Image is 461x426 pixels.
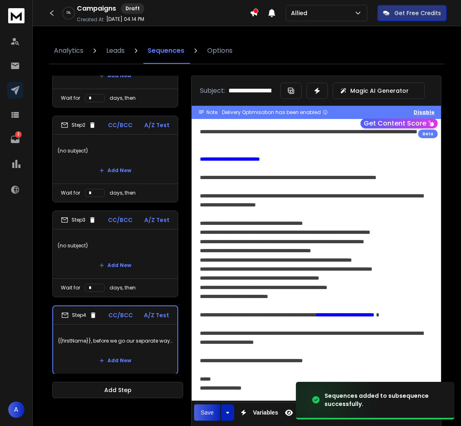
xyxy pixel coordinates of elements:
[222,109,328,116] div: Delivery Optimisation has been enabled
[61,312,97,319] div: Step 4
[8,401,25,418] button: A
[108,216,132,224] p: CC/BCC
[110,95,136,101] p: days, then
[281,404,338,421] button: Preview Email
[54,46,83,56] p: Analytics
[350,87,409,95] p: Magic AI Generator
[52,305,178,374] li: Step4CC/BCCA/Z Test{{firstName}}, before we go our separate ways…Add New
[49,38,88,64] a: Analytics
[377,5,447,21] button: Get Free Credits
[61,285,80,291] p: Wait for
[108,311,133,319] p: CC/BCC
[77,16,105,23] p: Created At:
[93,162,138,179] button: Add New
[144,311,169,319] p: A/Z Test
[324,392,445,408] div: Sequences added to subsequence successfully.
[251,409,280,416] span: Variables
[8,8,25,23] img: logo
[52,211,178,297] li: Step3CC/BCCA/Z Test(no subject)Add NewWait fordays, then
[202,38,237,64] a: Options
[144,121,170,129] p: A/Z Test
[58,330,172,352] p: {{firstName}}, before we go our separate ways…
[106,46,125,56] p: Leads
[144,216,170,224] p: A/Z Test
[236,404,280,421] button: Variables
[61,190,80,196] p: Wait for
[93,67,138,84] button: Add New
[207,46,233,56] p: Options
[296,376,378,424] img: image
[61,121,96,129] div: Step 2
[61,95,80,101] p: Wait for
[194,404,220,421] button: Save
[143,38,189,64] a: Sequences
[418,130,438,138] div: Beta
[110,190,136,196] p: days, then
[77,4,116,13] h1: Campaigns
[58,234,173,257] p: (no subject)
[110,285,136,291] p: days, then
[206,109,219,116] span: Note:
[200,86,225,96] p: Subject:
[52,116,178,202] li: Step2CC/BCCA/Z Test(no subject)Add NewWait fordays, then
[52,382,183,398] button: Add Step
[121,3,144,14] div: Draft
[360,119,438,128] button: Get Content Score
[106,16,144,22] p: [DATE] 04:14 PM
[394,9,441,17] p: Get Free Credits
[7,131,23,148] a: 2
[108,121,132,129] p: CC/BCC
[148,46,184,56] p: Sequences
[67,11,71,16] p: 0 %
[333,83,425,99] button: Magic AI Generator
[58,139,173,162] p: (no subject)
[414,109,434,116] button: Disable
[93,257,138,274] button: Add New
[15,131,22,138] p: 2
[93,352,138,369] button: Add New
[61,216,96,224] div: Step 3
[291,9,311,17] p: Allied
[101,38,130,64] a: Leads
